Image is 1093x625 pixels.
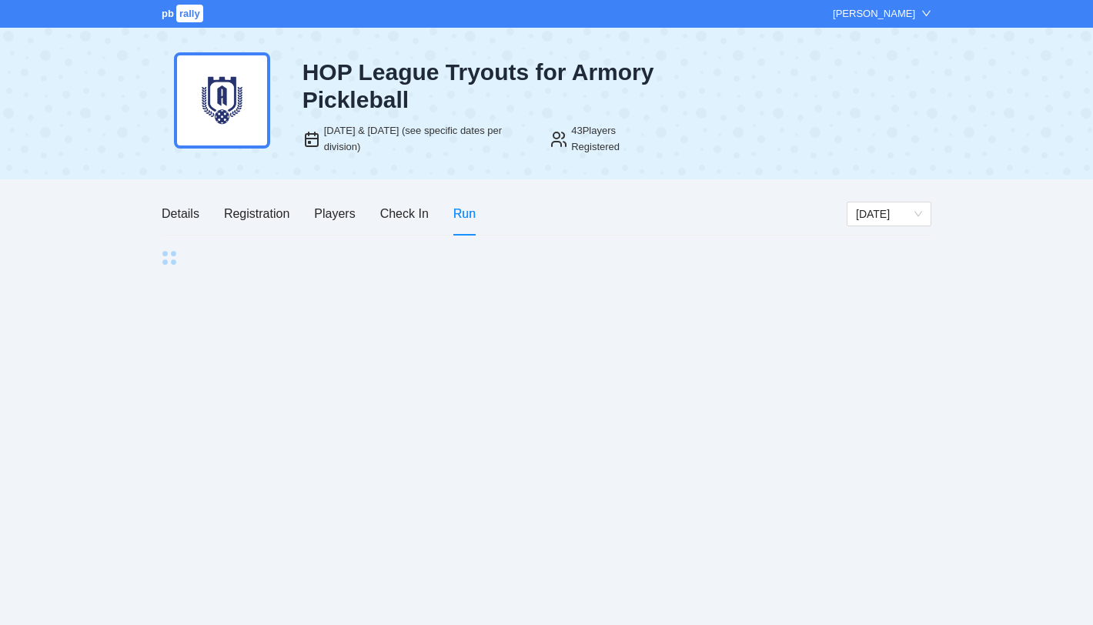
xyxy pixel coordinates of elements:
div: Run [453,204,476,223]
span: rally [176,5,203,22]
div: [PERSON_NAME] [833,6,915,22]
div: Players [314,204,355,223]
a: pbrally [162,8,206,19]
img: armory-dark-blue.png [174,52,270,149]
span: Saturday [856,202,922,226]
div: Registration [224,204,289,223]
span: down [921,8,931,18]
div: 43 Players Registered [571,123,662,155]
div: Details [162,204,199,223]
span: pb [162,8,174,19]
div: HOP League Tryouts for Armory Pickleball [302,58,663,114]
div: [DATE] & [DATE] (see specific dates per division) [324,123,532,155]
div: Check In [380,204,429,223]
